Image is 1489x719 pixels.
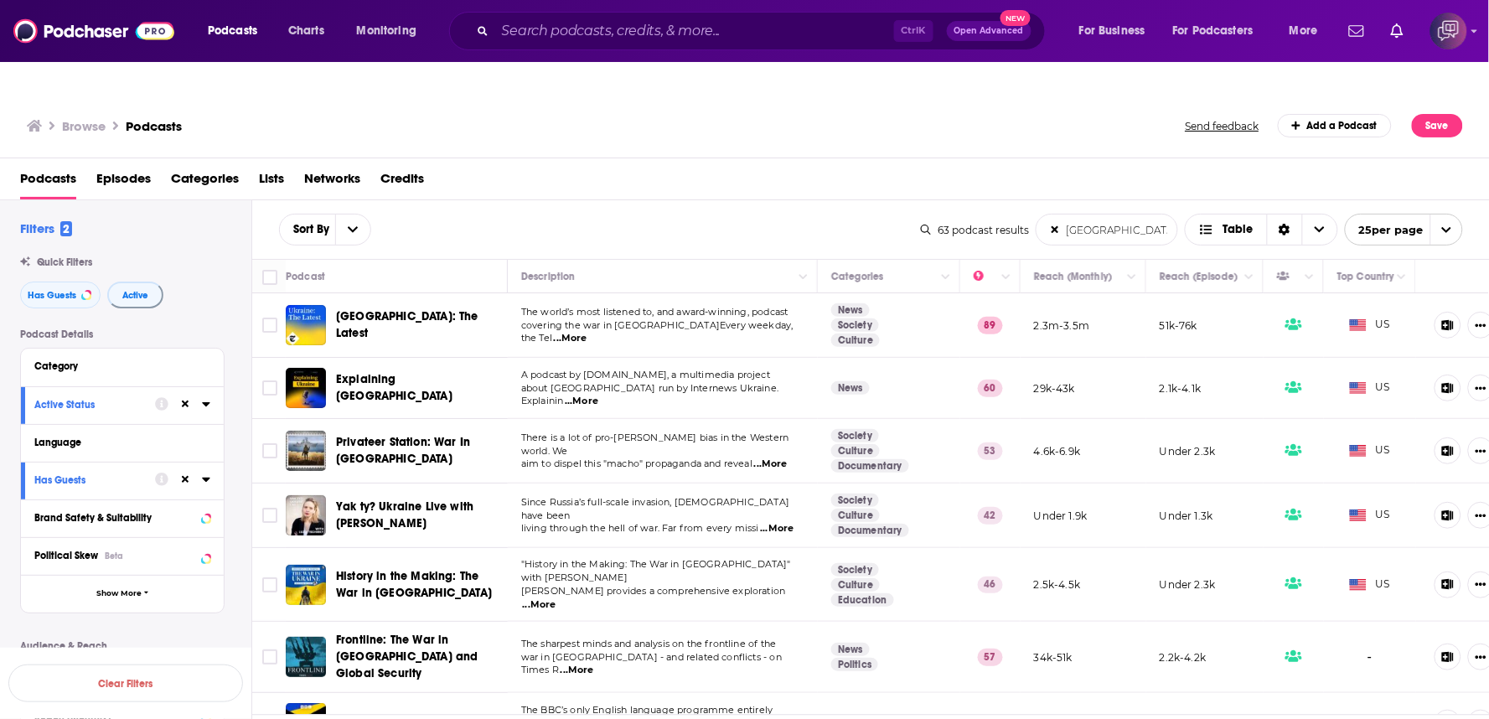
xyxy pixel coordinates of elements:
button: Political SkewBeta [34,545,210,566]
button: Save [1412,114,1463,137]
a: Culture [831,334,880,347]
span: Podcasts [208,19,257,43]
a: Show notifications dropdown [1384,17,1410,45]
p: 34k-51k [1034,650,1073,665]
span: Toggle select row [262,380,277,396]
h2: Filters [20,220,72,236]
button: Open AdvancedNew [947,21,1031,41]
h1: Podcasts [126,118,182,134]
button: open menu [335,215,370,245]
img: Frontline: The War in Ukraine and Global Security [286,637,326,677]
span: The world’s most listened to, and award-winning, podcast [521,306,788,318]
span: Sort By [280,224,335,235]
div: Power Score [974,266,997,287]
a: News [831,643,870,656]
button: Show profile menu [1430,13,1467,49]
span: Toggle select row [262,577,277,592]
a: Ukraine: The Latest [286,305,326,345]
div: Search podcasts, credits, & more... [465,12,1062,50]
button: Has Guests [20,282,101,308]
span: US [1350,507,1391,524]
a: Politics [831,658,878,671]
div: Reach (Monthly) [1034,266,1112,287]
span: Episodes [96,165,151,199]
div: Has Guests [34,474,144,486]
span: Monitoring [357,19,416,43]
span: Ctrl K [894,20,933,42]
img: History in the Making: The War in Ukraine [286,565,326,605]
a: News [831,303,870,317]
div: Categories [831,266,883,287]
a: Documentary [831,459,909,473]
p: 60 [978,380,1003,396]
div: Beta [105,551,123,561]
a: Podcasts [20,165,76,199]
span: Credits [380,165,424,199]
span: [PERSON_NAME] provides a comprehensive exploration [521,585,786,597]
button: Show More [21,575,224,613]
button: Language [34,432,210,453]
p: 42 [978,507,1003,524]
p: 2.2k-4.2k [1160,650,1207,665]
span: US [1350,317,1391,334]
button: open menu [280,224,335,235]
p: 89 [978,317,1003,334]
a: Charts [277,18,334,44]
p: 53 [978,442,1003,459]
div: Has Guests [1277,266,1300,287]
div: Description [521,266,575,287]
p: 46 [978,577,1003,593]
span: Toggle select row [262,649,277,665]
p: Under 2.3k [1160,444,1216,458]
span: Toggle select row [262,318,277,333]
a: Culture [831,578,880,592]
a: Society [831,429,879,442]
span: There is a lot of pro-[PERSON_NAME] bias in the Western world. We [521,432,788,457]
span: war in [GEOGRAPHIC_DATA] - and related conflicts - on Times R [521,651,782,676]
span: A podcast by [DOMAIN_NAME], a multimedia project [521,369,770,380]
img: Privateer Station: War In Ukraine [286,431,326,471]
p: 2.1k-4.1k [1160,381,1202,396]
button: open menu [1162,18,1278,44]
span: US [1350,577,1391,593]
span: Show More [96,589,142,598]
span: Active [122,291,148,300]
p: Under 2.3k [1160,577,1216,592]
span: [GEOGRAPHIC_DATA]: The Latest [336,309,478,340]
a: News [831,381,870,395]
a: Networks [304,165,360,199]
button: Choose View [1185,214,1338,246]
span: Since Russia’s full-scale invasion, [DEMOGRAPHIC_DATA] have been [521,496,789,521]
span: ...More [523,598,556,612]
button: Has Guests [34,469,155,490]
span: The sharpest minds and analysis on the frontline of the [521,638,776,649]
a: Society [831,494,879,507]
span: Categories [171,165,239,199]
span: Privateer Station: War In [GEOGRAPHIC_DATA] [336,435,470,466]
a: Show notifications dropdown [1342,17,1371,45]
img: User Profile [1430,13,1467,49]
span: about [GEOGRAPHIC_DATA] run by Internews Ukraine. Explainin [521,382,778,407]
button: Category [34,355,210,376]
button: Column Actions [1392,267,1412,287]
button: Active Status [34,394,155,415]
span: 2 [60,221,72,236]
div: Sort Direction [1267,215,1302,245]
a: [GEOGRAPHIC_DATA]: The Latest [336,308,502,342]
a: Lists [259,165,284,199]
span: Explaining [GEOGRAPHIC_DATA] [336,372,452,403]
div: Top Country [1337,266,1394,287]
p: Podcast Details [20,328,225,340]
span: 25 per page [1346,217,1424,243]
span: - [1368,648,1373,667]
span: History in the Making: The War in [GEOGRAPHIC_DATA] [336,569,492,600]
span: Yak ty? Ukraine Live with [PERSON_NAME] [336,499,473,530]
a: Brand Safety & Suitability [34,507,210,528]
a: Documentary [831,524,909,537]
h3: Browse [62,118,106,134]
img: Yak ty? Ukraine Live with Luzia Tschirky [286,495,326,535]
button: Active [107,282,163,308]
